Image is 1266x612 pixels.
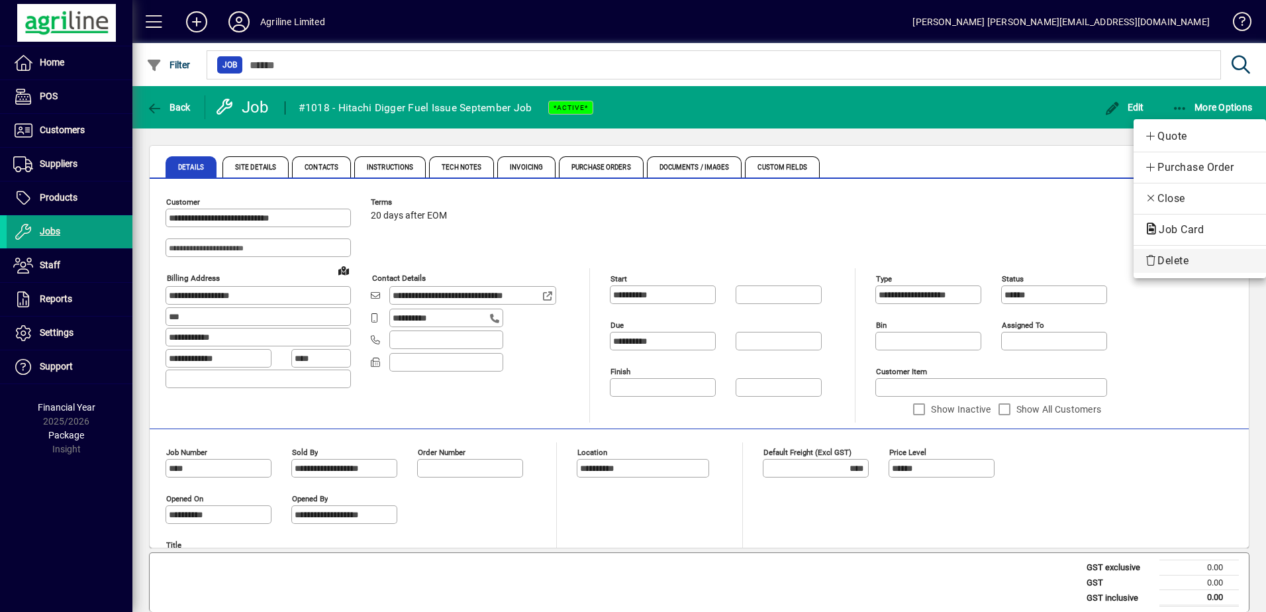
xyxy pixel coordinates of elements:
span: Purchase Order [1144,160,1255,176]
span: Quote [1144,128,1255,144]
button: Close job [1134,187,1266,211]
span: Job Card [1144,223,1210,236]
span: Delete [1144,253,1255,269]
span: Close [1144,191,1255,207]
